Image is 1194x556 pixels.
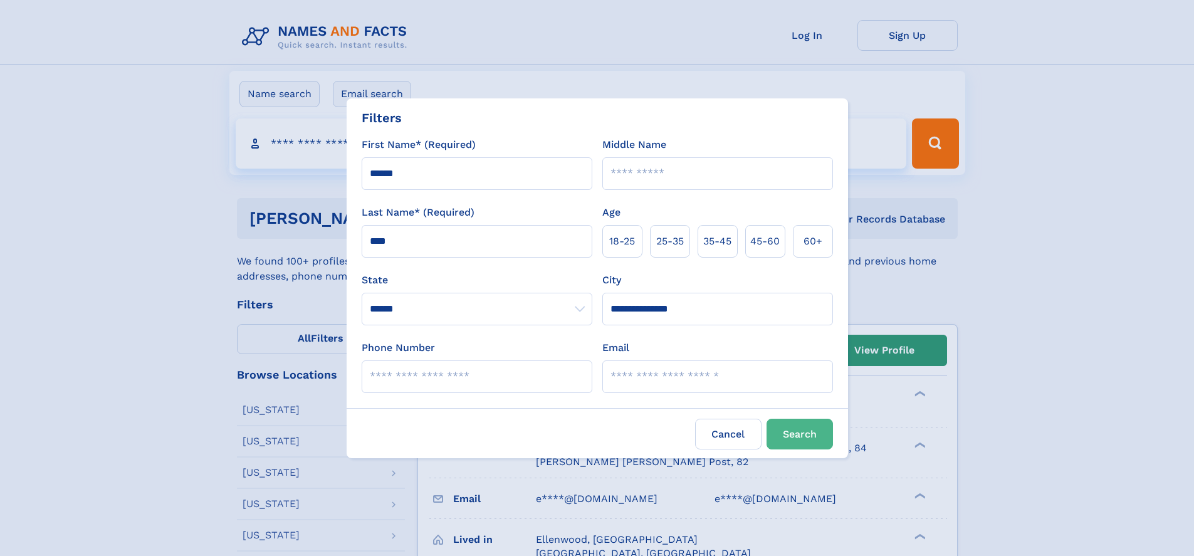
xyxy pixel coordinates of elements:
label: Cancel [695,419,762,449]
button: Search [767,419,833,449]
label: Phone Number [362,340,435,355]
label: Last Name* (Required) [362,205,474,220]
span: 45‑60 [750,234,780,249]
label: Middle Name [602,137,666,152]
span: 25‑35 [656,234,684,249]
span: 60+ [804,234,822,249]
label: City [602,273,621,288]
label: State [362,273,592,288]
span: 35‑45 [703,234,731,249]
div: Filters [362,108,402,127]
label: Email [602,340,629,355]
span: 18‑25 [609,234,635,249]
label: Age [602,205,621,220]
label: First Name* (Required) [362,137,476,152]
